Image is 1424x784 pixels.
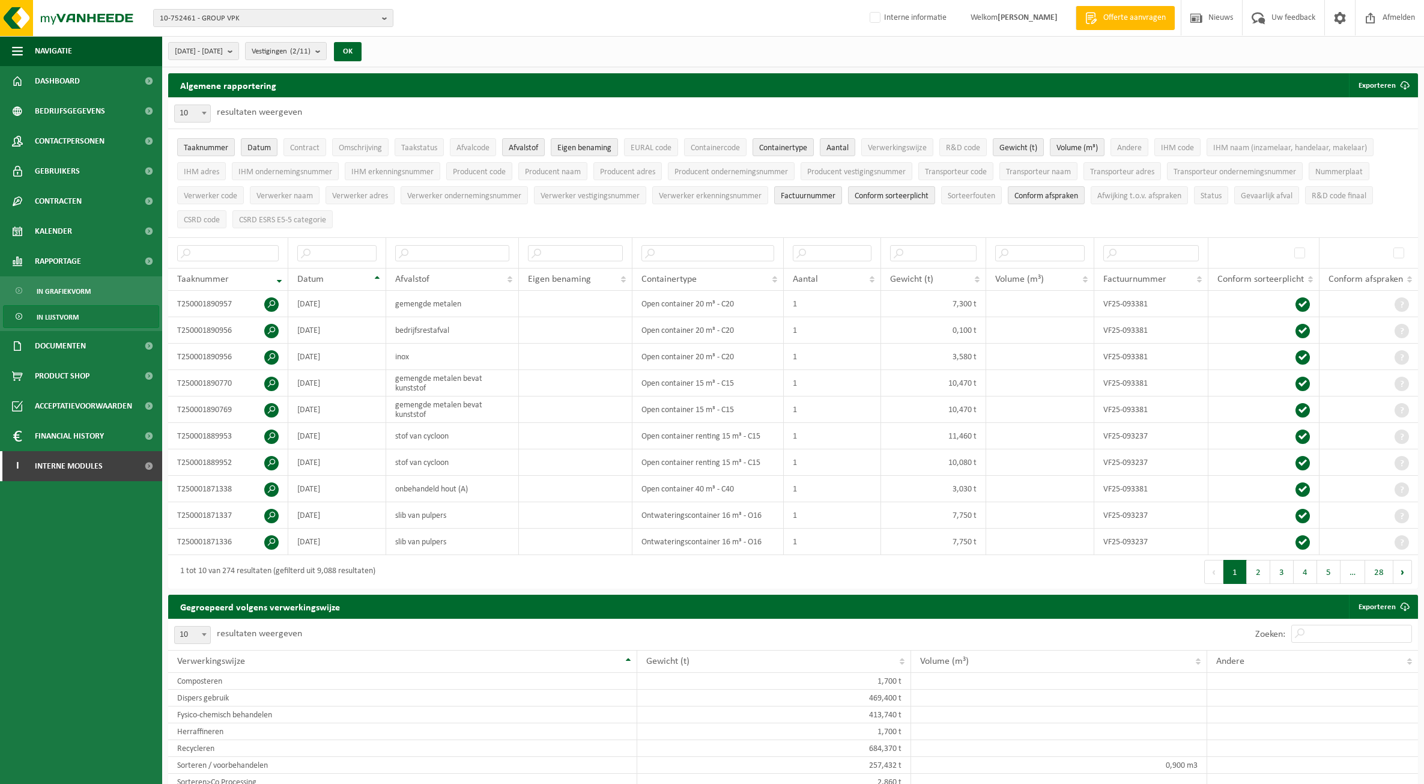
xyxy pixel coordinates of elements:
[668,162,795,180] button: Producent ondernemingsnummerProducent ondernemingsnummer: Activate to sort
[168,740,637,757] td: Recycleren
[1110,138,1148,156] button: AndereAndere: Activate to sort
[168,73,288,97] h2: Algemene rapportering
[1201,192,1222,201] span: Status
[1094,344,1208,370] td: VF25-093381
[881,370,987,397] td: 10,470 t
[239,216,326,225] span: CSRD ESRS E5-5 categorie
[1050,138,1104,156] button: Volume (m³)Volume (m³): Activate to sort
[1217,275,1304,284] span: Conform sorteerplicht
[168,595,352,618] h2: Gegroepeerd volgens verwerkingswijze
[632,449,783,476] td: Open container renting 15 m³ - C15
[881,529,987,555] td: 7,750 t
[1349,595,1417,619] a: Exporteren
[1006,168,1071,177] span: Transporteur naam
[652,186,768,204] button: Verwerker erkenningsnummerVerwerker erkenningsnummer: Activate to sort
[881,291,987,317] td: 7,300 t
[525,168,581,177] span: Producent naam
[637,740,911,757] td: 684,370 t
[861,138,933,156] button: VerwerkingswijzeVerwerkingswijze: Activate to sort
[290,47,311,55] count: (2/11)
[174,626,211,644] span: 10
[12,451,23,481] span: I
[551,138,618,156] button: Eigen benamingEigen benaming: Activate to sort
[386,291,519,317] td: gemengde metalen
[446,162,512,180] button: Producent codeProducent code: Activate to sort
[881,397,987,423] td: 10,470 t
[175,43,223,61] span: [DATE] - [DATE]
[168,723,637,740] td: Herraffineren
[1097,192,1181,201] span: Afwijking t.o.v. afspraken
[632,317,783,344] td: Open container 20 m³ - C20
[168,707,637,723] td: Fysico-chemisch behandelen
[35,126,105,156] span: Contactpersonen
[35,156,80,186] span: Gebruikers
[637,673,911,690] td: 1,700 t
[528,275,591,284] span: Eigen benaming
[1393,560,1412,584] button: Next
[624,138,678,156] button: EURAL codeEURAL code: Activate to sort
[395,275,429,284] span: Afvalstof
[386,449,519,476] td: stof van cycloon
[168,344,288,370] td: T250001890956
[784,423,881,449] td: 1
[1094,423,1208,449] td: VF25-093237
[168,370,288,397] td: T250001890770
[3,305,159,328] a: In lijstvorm
[168,690,637,707] td: Dispers gebruik
[784,529,881,555] td: 1
[407,192,521,201] span: Verwerker ondernemingsnummer
[1056,144,1098,153] span: Volume (m³)
[1154,138,1201,156] button: IHM codeIHM code: Activate to sort
[1194,186,1228,204] button: StatusStatus: Activate to sort
[453,168,506,177] span: Producent code
[250,186,320,204] button: Verwerker naamVerwerker naam: Activate to sort
[632,502,783,529] td: Ontwateringscontainer 16 m³ - O16
[674,168,788,177] span: Producent ondernemingsnummer
[184,144,228,153] span: Taaknummer
[1223,560,1247,584] button: 1
[632,529,783,555] td: Ontwateringscontainer 16 m³ - O16
[153,9,393,27] button: 10-752461 - GROUP VPK
[35,246,81,276] span: Rapportage
[386,317,519,344] td: bedrijfsrestafval
[351,168,434,177] span: IHM erkenningsnummer
[288,529,386,555] td: [DATE]
[918,162,993,180] button: Transporteur codeTransporteur code: Activate to sort
[867,9,947,27] label: Interne informatie
[288,370,386,397] td: [DATE]
[456,144,489,153] span: Afvalcode
[518,162,587,180] button: Producent naamProducent naam: Activate to sort
[288,476,386,502] td: [DATE]
[35,421,104,451] span: Financial History
[993,138,1044,156] button: Gewicht (t)Gewicht (t): Activate to sort
[252,43,311,61] span: Vestigingen
[881,449,987,476] td: 10,080 t
[288,397,386,423] td: [DATE]
[999,144,1037,153] span: Gewicht (t)
[759,144,807,153] span: Containertype
[502,138,545,156] button: AfvalstofAfvalstof: Activate to sort
[238,168,332,177] span: IHM ondernemingsnummer
[1090,168,1154,177] span: Transporteur adres
[256,192,313,201] span: Verwerker naam
[1161,144,1194,153] span: IHM code
[1100,12,1169,24] span: Offerte aanvragen
[1094,476,1208,502] td: VF25-093381
[1341,560,1365,584] span: …
[297,275,324,284] span: Datum
[1213,144,1367,153] span: IHM naam (inzamelaar, handelaar, makelaar)
[177,275,229,284] span: Taaknummer
[632,344,783,370] td: Open container 20 m³ - C20
[1094,449,1208,476] td: VF25-093237
[37,306,79,329] span: In lijstvorm
[641,275,697,284] span: Containertype
[395,138,444,156] button: TaakstatusTaakstatus: Activate to sort
[999,162,1077,180] button: Transporteur naamTransporteur naam: Activate to sort
[345,162,440,180] button: IHM erkenningsnummerIHM erkenningsnummer: Activate to sort
[1014,192,1078,201] span: Conform afspraken
[247,144,271,153] span: Datum
[890,275,933,284] span: Gewicht (t)
[332,138,389,156] button: OmschrijvingOmschrijving: Activate to sort
[35,186,82,216] span: Contracten
[35,331,86,361] span: Documenten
